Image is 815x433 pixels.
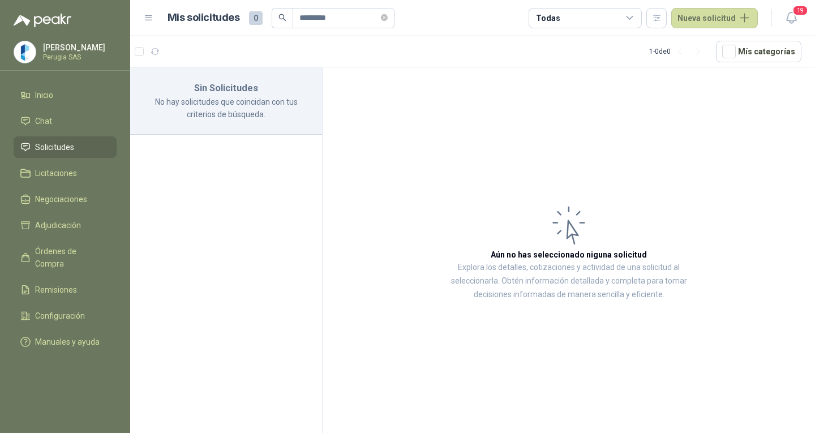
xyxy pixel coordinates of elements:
[43,54,114,61] p: Perugia SAS
[14,84,117,106] a: Inicio
[43,44,114,52] p: [PERSON_NAME]
[35,167,77,179] span: Licitaciones
[491,248,647,261] h3: Aún no has seleccionado niguna solicitud
[671,8,758,28] button: Nueva solicitud
[381,14,388,21] span: close-circle
[35,193,87,205] span: Negociaciones
[781,8,801,28] button: 19
[278,14,286,22] span: search
[35,245,106,270] span: Órdenes de Compra
[14,331,117,353] a: Manuales y ayuda
[35,89,53,101] span: Inicio
[14,215,117,236] a: Adjudicación
[249,11,263,25] span: 0
[14,41,36,63] img: Company Logo
[14,188,117,210] a: Negociaciones
[14,305,117,327] a: Configuración
[144,96,308,121] p: No hay solicitudes que coincidan con tus criterios de búsqueda.
[35,284,77,296] span: Remisiones
[436,261,702,302] p: Explora los detalles, cotizaciones y actividad de una solicitud al seleccionarla. Obtén informaci...
[144,81,308,96] h3: Sin Solicitudes
[14,136,117,158] a: Solicitudes
[381,12,388,23] span: close-circle
[168,10,240,26] h1: Mis solicitudes
[35,310,85,322] span: Configuración
[14,279,117,301] a: Remisiones
[14,110,117,132] a: Chat
[14,14,71,27] img: Logo peakr
[35,336,100,348] span: Manuales y ayuda
[716,41,801,62] button: Mís categorías
[35,141,74,153] span: Solicitudes
[536,12,560,24] div: Todas
[14,162,117,184] a: Licitaciones
[792,5,808,16] span: 19
[35,219,81,231] span: Adjudicación
[649,42,707,61] div: 1 - 0 de 0
[35,115,52,127] span: Chat
[14,241,117,275] a: Órdenes de Compra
